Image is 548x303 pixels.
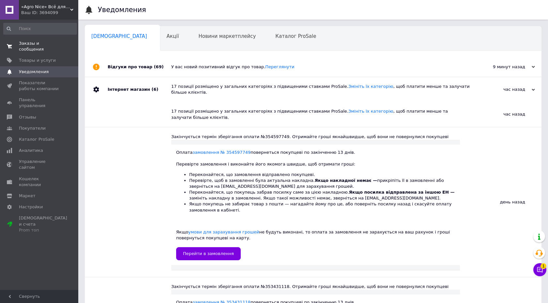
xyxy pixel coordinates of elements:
[188,230,259,234] a: умови для зарахування грошей
[19,176,60,188] span: Кошелек компании
[19,159,60,170] span: Управление сайтом
[19,148,43,153] span: Аналитика
[19,125,46,131] span: Покупатели
[348,109,393,114] a: Змініть їх категорію
[171,284,460,290] div: Закінчується термін зберігання оплати №353431118. Отримайте гроші якнайшвидше, щоб вони не поверн...
[19,57,56,63] span: Товары и услуги
[108,77,171,102] div: Інтернет магазин
[154,64,164,69] span: (69)
[171,64,470,70] div: У вас новий позитивний відгук про товар.
[19,136,54,142] span: Каталог ProSale
[176,247,241,260] input: Перейти в замовлення
[19,204,43,210] span: Настройки
[151,87,158,92] span: (6)
[108,57,171,77] div: Відгуки про товар
[540,262,546,268] span: 1
[348,84,393,89] a: Змініть їх категорію
[198,33,256,39] span: Новини маркетплейсу
[19,80,60,92] span: Показатели работы компании
[265,64,294,69] a: Переглянути
[19,227,67,233] div: Prom топ
[460,102,541,127] div: час назад
[167,33,179,39] span: Акції
[189,172,455,178] li: Переконайтеся, що замовлення відправлено покупцеві.
[275,33,316,39] span: Каталог ProSale
[98,6,146,14] h1: Уведомления
[91,33,147,39] span: [DEMOGRAPHIC_DATA]
[171,84,470,95] div: 17 позиції розміщено у загальних категоріях з підвищеними ставками ProSale. , щоб платити менше т...
[21,10,78,16] div: Ваш ID: 3694099
[19,114,36,120] span: Отзывы
[3,23,77,35] input: Поиск
[349,190,455,195] b: Якщо посилка відправлена за іншою ЕН —
[171,108,460,120] div: 17 позиції розміщено у загальних категоріях з підвищеними ставками ProSale. , щоб платити менше т...
[193,150,251,155] a: замовлення № 354597749
[176,150,455,260] div: Оплата повернеться покупцеві по закінченню 13 днів. Перевірте замовлення і виконайте його якомога...
[315,178,377,183] b: Якщо накладної немає —
[189,189,455,201] li: Переконайтеся, що покупець забрав посилку саме за цією накладною. замініть накладну в замовленні....
[189,178,455,189] li: Перевірте, щоб в замовленні була актуальна накладна. прикріпіть її в замовленні або зверніться на...
[470,87,535,92] div: час назад
[460,127,541,277] div: день назад
[19,40,60,52] span: Заказы и сообщения
[171,134,460,140] div: Закінчується термін зберігання оплати №354597749. Отримайте гроші якнайшвидше, щоб вони не поверн...
[19,97,60,109] span: Панель управления
[21,4,70,10] span: «Agro Nice» Всё для сада и огорода оптом
[533,263,546,276] button: Чат с покупателем1
[189,201,455,213] li: Якщо покупець не забирає товар з пошти — нагадайте йому про це, або поверніть посилку назад і ска...
[19,215,67,233] span: [DEMOGRAPHIC_DATA] и счета
[19,193,36,199] span: Маркет
[19,69,49,75] span: Уведомления
[470,64,535,70] div: 9 минут назад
